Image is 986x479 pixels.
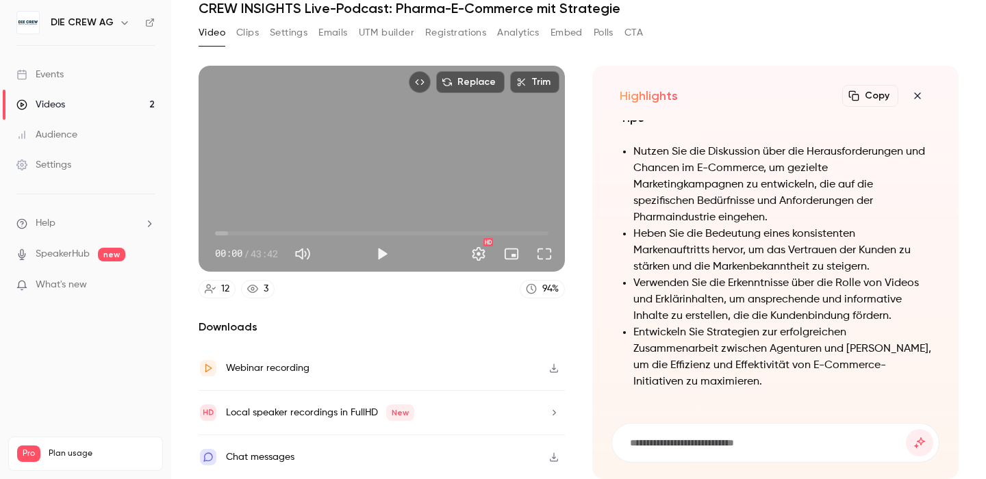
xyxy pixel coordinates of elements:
[16,98,65,112] div: Videos
[98,248,125,261] span: new
[318,22,347,44] button: Emails
[199,319,565,335] h2: Downloads
[226,404,414,421] div: Local speaker recordings in FullHD
[17,445,40,462] span: Pro
[436,71,505,93] button: Replace
[199,280,236,298] a: 12
[594,22,614,44] button: Polls
[483,238,493,246] div: HD
[221,282,229,296] div: 12
[842,85,898,107] button: Copy
[633,275,931,324] li: Verwenden Sie die Erkenntnisse über die Rolle von Videos und Erklärinhalten, um ansprechende und ...
[36,278,87,292] span: What's new
[633,226,931,275] li: Heben Sie die Bedeutung eines konsistenten Markenauftritts hervor, um das Vertrauen der Kunden zu...
[289,240,316,268] button: Mute
[36,216,55,231] span: Help
[51,16,114,29] h6: DIE CREW AG
[386,404,414,421] span: New
[138,279,155,292] iframe: Noticeable Trigger
[236,22,259,44] button: Clips
[633,324,931,390] li: Entwickeln Sie Strategien zur erfolgreichen Zusammenarbeit zwischen Agenturen und [PERSON_NAME], ...
[251,246,278,261] span: 43:42
[215,246,242,261] span: 00:00
[531,240,558,268] button: Full screen
[520,280,565,298] a: 94%
[620,88,678,104] h2: Highlights
[16,128,77,142] div: Audience
[49,448,154,459] span: Plan usage
[215,246,278,261] div: 00:00
[226,449,294,465] div: Chat messages
[241,280,275,298] a: 3
[551,22,583,44] button: Embed
[244,246,249,261] span: /
[17,12,39,34] img: DIE CREW AG
[542,282,559,296] div: 94 %
[36,247,90,261] a: SpeakerHub
[359,22,414,44] button: UTM builder
[226,360,309,376] div: Webinar recording
[16,216,155,231] li: help-dropdown-opener
[16,68,64,81] div: Events
[409,71,431,93] button: Embed video
[264,282,268,296] div: 3
[624,22,643,44] button: CTA
[497,22,540,44] button: Analytics
[465,240,492,268] button: Settings
[498,240,525,268] button: Turn on miniplayer
[16,158,71,172] div: Settings
[270,22,307,44] button: Settings
[425,22,486,44] button: Registrations
[633,144,931,226] li: Nutzen Sie die Diskussion über die Herausforderungen und Chancen im E-Commerce, um gezielte Marke...
[199,22,225,44] button: Video
[368,240,396,268] button: Play
[510,71,559,93] button: Trim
